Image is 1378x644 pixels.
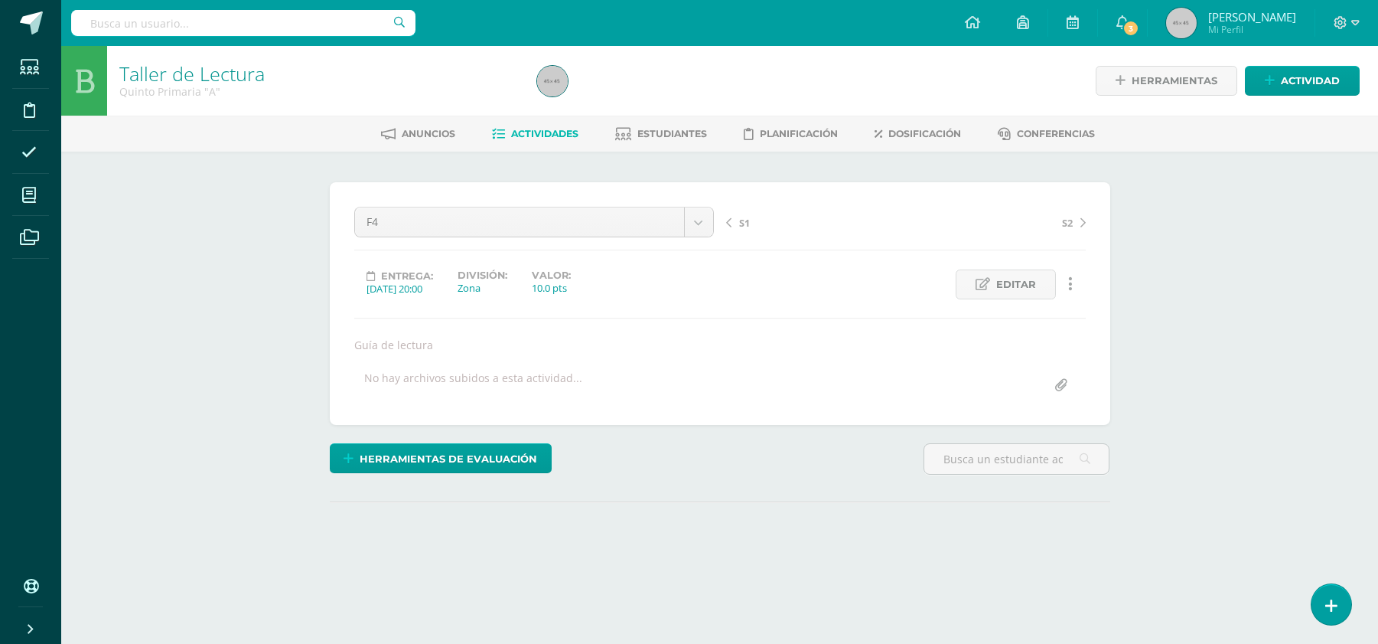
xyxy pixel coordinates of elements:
[492,122,578,146] a: Actividades
[1062,216,1073,230] span: S2
[458,281,507,295] div: Zona
[875,122,961,146] a: Dosificación
[998,122,1095,146] a: Conferencias
[615,122,707,146] a: Estudiantes
[1096,66,1237,96] a: Herramientas
[1132,67,1217,95] span: Herramientas
[637,128,707,139] span: Estudiantes
[348,338,1092,352] div: Guía de lectura
[537,66,568,96] img: 45x45
[1122,20,1139,37] span: 3
[1245,66,1360,96] a: Actividad
[996,270,1036,299] span: Editar
[360,445,537,473] span: Herramientas de evaluación
[924,444,1109,474] input: Busca un estudiante aquí...
[119,63,519,84] h1: Taller de Lectura
[744,122,838,146] a: Planificación
[726,214,906,230] a: S1
[1208,23,1296,36] span: Mi Perfil
[1281,67,1340,95] span: Actividad
[366,208,673,237] span: F4
[1017,128,1095,139] span: Conferencias
[739,216,750,230] span: S1
[1208,9,1296,25] span: [PERSON_NAME]
[381,122,455,146] a: Anuncios
[760,128,838,139] span: Planificación
[71,10,415,36] input: Busca un usuario...
[906,214,1086,230] a: S2
[532,281,571,295] div: 10.0 pts
[119,60,265,87] a: Taller de Lectura
[888,128,961,139] span: Dosificación
[119,84,519,99] div: Quinto Primaria 'A'
[330,443,552,473] a: Herramientas de evaluación
[511,128,578,139] span: Actividades
[458,270,507,281] label: División:
[381,270,433,282] span: Entrega:
[532,270,571,281] label: Valor:
[364,371,582,400] div: No hay archivos subidos a esta actividad...
[355,208,713,237] a: F4
[402,128,455,139] span: Anuncios
[366,282,433,296] div: [DATE] 20:00
[1166,8,1197,38] img: 45x45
